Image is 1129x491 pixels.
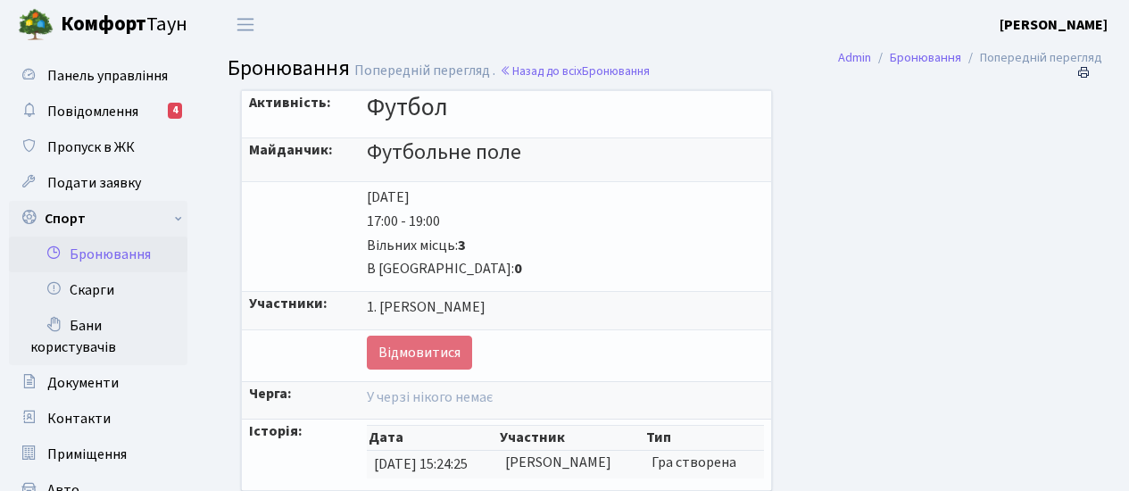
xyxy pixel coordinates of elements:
img: logo.png [18,7,54,43]
span: Документи [47,373,119,393]
span: Бронювання [582,62,650,79]
a: Відмовитися [367,336,472,370]
span: Панель управління [47,66,168,86]
span: Повідомлення [47,102,138,121]
button: Переключити навігацію [223,10,268,39]
a: Повідомлення4 [9,94,187,129]
div: Вільних місць: [367,236,764,256]
li: Попередній перегляд [961,48,1102,68]
strong: Майданчик: [249,140,333,160]
h3: Футбол [367,93,764,123]
strong: Черга: [249,384,292,404]
div: 4 [168,103,182,119]
span: Контакти [47,409,111,429]
b: [PERSON_NAME] [1000,15,1108,35]
h4: Футбольне поле [367,140,764,166]
div: [DATE] [367,187,764,208]
a: Документи [9,365,187,401]
b: 3 [458,236,466,255]
b: 0 [514,259,522,279]
span: Бронювання [228,53,350,84]
strong: Участники: [249,294,328,313]
th: Тип [644,426,765,451]
span: Подати заявку [47,173,141,193]
span: Приміщення [47,445,127,464]
a: Назад до всіхБронювання [500,62,650,79]
strong: Історія: [249,421,303,441]
a: Контакти [9,401,187,437]
a: Спорт [9,201,187,237]
span: У черзі нікого немає [367,387,493,407]
a: [PERSON_NAME] [1000,14,1108,36]
nav: breadcrumb [811,39,1129,77]
div: В [GEOGRAPHIC_DATA]: [367,259,764,279]
span: Попередній перегляд . [354,61,495,80]
a: Бронювання [9,237,187,272]
th: Участник [498,426,644,451]
div: 1. [PERSON_NAME] [367,297,764,318]
span: Гра створена [652,453,736,472]
strong: Активність: [249,93,331,112]
div: 17:00 - 19:00 [367,212,764,232]
a: Пропуск в ЖК [9,129,187,165]
a: Бронювання [890,48,961,67]
a: Скарги [9,272,187,308]
th: Дата [367,426,498,451]
a: Подати заявку [9,165,187,201]
a: Admin [838,48,871,67]
a: Панель управління [9,58,187,94]
span: Таун [61,10,187,40]
b: Комфорт [61,10,146,38]
span: Пропуск в ЖК [47,137,135,157]
a: Приміщення [9,437,187,472]
td: [DATE] 15:24:25 [367,451,498,479]
td: [PERSON_NAME] [498,451,644,479]
a: Бани користувачів [9,308,187,365]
